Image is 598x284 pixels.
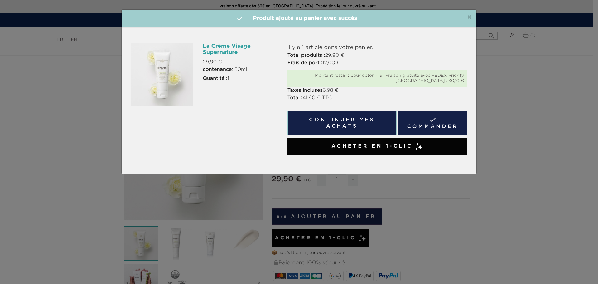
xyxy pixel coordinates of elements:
[203,58,265,66] p: 29,90 €
[287,95,303,100] strong: Total :
[287,43,467,52] p: Il y a 1 article dans votre panier.
[203,43,265,56] h6: La Crème Visage Supernature
[287,88,323,93] strong: Taxes incluses
[287,52,467,59] p: 29,90 €
[398,111,467,135] a: Commander
[203,76,227,81] strong: Quantité :
[131,43,193,106] img: La Crème Visage Supernature
[287,53,325,58] strong: Total produits :
[291,73,464,84] div: Montant restant pour obtenir la livraison gratuite avec FEDEX Priority [GEOGRAPHIC_DATA] : 30,10 €
[287,94,467,102] p: 41,90 € TTC
[467,14,472,21] span: ×
[287,111,397,135] button: Continuer mes achats
[203,75,265,82] p: 1
[467,14,472,21] button: Close
[203,67,232,72] strong: contenance
[287,59,467,67] p: 12,00 €
[203,66,247,73] span: : 50ml
[126,14,472,23] h4: Produit ajouté au panier avec succès
[236,15,244,22] i: 
[287,61,322,66] strong: Frais de port :
[287,87,467,94] p: 6,98 €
